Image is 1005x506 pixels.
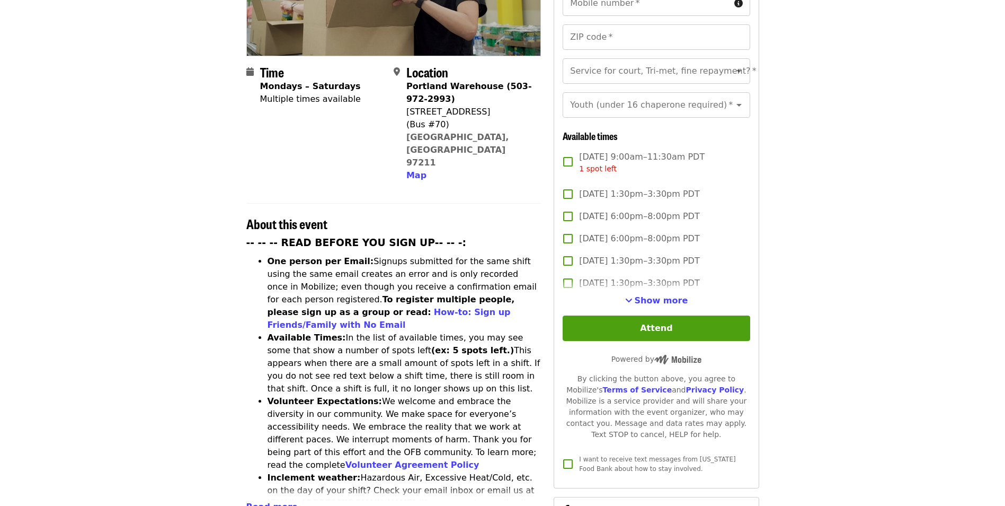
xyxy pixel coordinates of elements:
[406,106,532,118] div: [STREET_ADDRESS]
[579,188,699,200] span: [DATE] 1:30pm–3:30pm PDT
[268,307,511,330] a: How-to: Sign up Friends/Family with No Email
[732,64,746,78] button: Open
[732,98,746,112] button: Open
[579,277,699,290] span: [DATE] 1:30pm–3:30pm PDT
[611,355,701,363] span: Powered by
[431,345,514,355] strong: (ex: 5 spots left.)
[563,129,618,143] span: Available times
[268,256,374,266] strong: One person per Email:
[268,331,541,395] li: In the list of available times, you may see some that show a number of spots left This appears wh...
[394,67,400,77] i: map-marker-alt icon
[406,169,426,182] button: Map
[268,396,383,406] strong: Volunteer Expectations:
[246,67,254,77] i: calendar icon
[579,232,699,245] span: [DATE] 6:00pm–8:00pm PDT
[635,295,688,306] span: Show more
[406,170,426,180] span: Map
[654,355,701,364] img: Powered by Mobilize
[268,294,515,317] strong: To register multiple people, please sign up as a group or read:
[260,63,284,81] span: Time
[268,395,541,472] li: We welcome and embrace the diversity in our community. We make space for everyone’s accessibility...
[602,386,672,394] a: Terms of Service
[625,294,688,307] button: See more timeslots
[563,373,750,440] div: By clicking the button above, you agree to Mobilize's and . Mobilize is a service provider and wi...
[579,164,617,173] span: 1 spot left
[260,81,361,91] strong: Mondays – Saturdays
[406,81,532,104] strong: Portland Warehouse (503-972-2993)
[686,386,744,394] a: Privacy Policy
[268,333,346,343] strong: Available Times:
[563,316,750,341] button: Attend
[579,210,699,223] span: [DATE] 6:00pm–8:00pm PDT
[268,255,541,331] li: Signups submitted for the same shift using the same email creates an error and is only recorded o...
[406,63,448,81] span: Location
[246,237,467,248] strong: -- -- -- READ BEFORE YOU SIGN UP-- -- -:
[345,460,479,470] a: Volunteer Agreement Policy
[579,151,705,175] span: [DATE] 9:00am–11:30am PDT
[268,473,361,483] strong: Inclement weather:
[246,214,327,233] span: About this event
[579,255,699,267] span: [DATE] 1:30pm–3:30pm PDT
[563,24,750,50] input: ZIP code
[579,456,735,473] span: I want to receive text messages from [US_STATE] Food Bank about how to stay involved.
[260,93,361,106] div: Multiple times available
[406,132,509,168] a: [GEOGRAPHIC_DATA], [GEOGRAPHIC_DATA] 97211
[406,118,532,131] div: (Bus #70)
